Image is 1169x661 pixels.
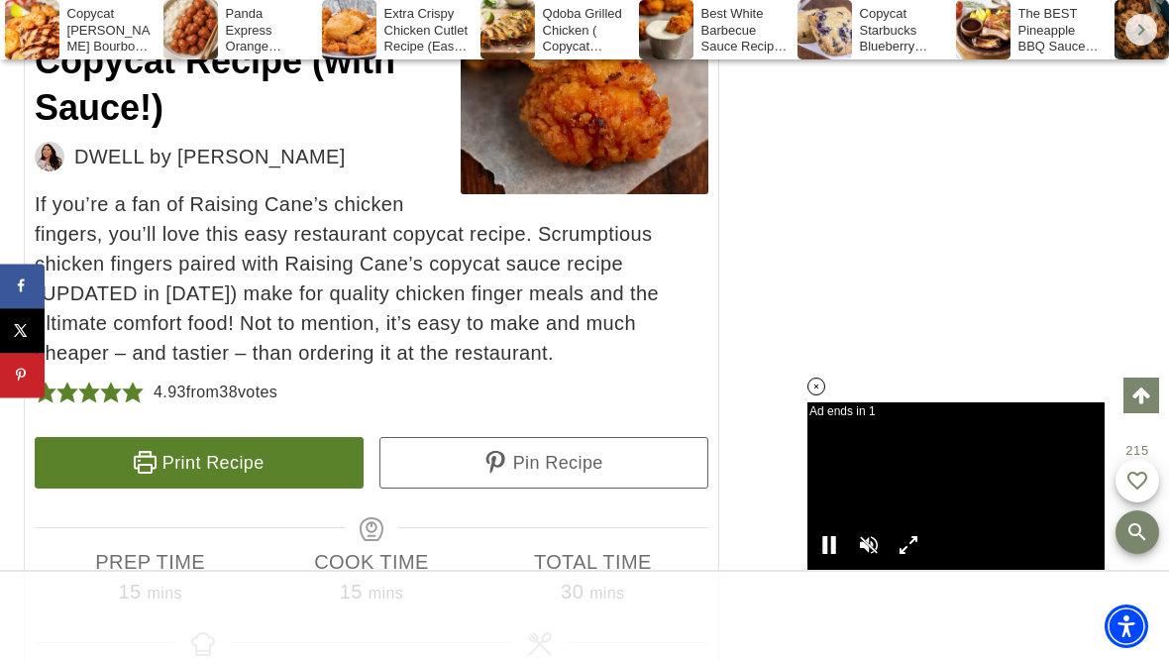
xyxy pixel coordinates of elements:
[35,378,56,407] span: Rate this recipe 1 out of 5 stars
[56,378,78,407] span: Rate this recipe 2 out of 5 stars
[40,547,261,577] span: Prep Time
[261,547,481,577] span: Cook Time
[154,384,186,400] span: 4.93
[800,99,1133,377] iframe: Advertisement
[122,378,144,407] span: Rate this recipe 5 out of 5 stars
[78,378,100,407] span: Rate this recipe 3 out of 5 stars
[482,547,703,577] span: Total Time
[35,189,708,368] span: If you’re a fan of Raising Cane’s chicken fingers, you’ll love this easy restaurant copycat recip...
[100,378,122,407] span: Rate this recipe 4 out of 5 stars
[74,142,346,171] span: DWELL by [PERSON_NAME]
[104,572,1065,661] iframe: Advertisement
[35,437,364,489] a: Print Recipe
[154,378,277,407] div: from votes
[1105,605,1148,648] div: Accessibility Menu
[219,384,238,400] span: 38
[1123,378,1159,413] a: Scroll to top
[379,437,708,489] a: Pin Recipe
